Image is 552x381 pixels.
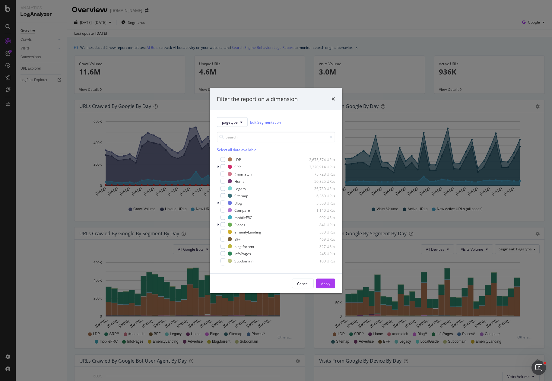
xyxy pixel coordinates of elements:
div: Filter the report on a dimension [217,95,298,103]
div: Blog [234,200,242,205]
div: #nomatch [234,171,252,176]
input: Search [217,132,335,142]
div: 100 URLs [306,258,335,263]
div: 841 URLs [306,222,335,227]
div: mobileFRC [234,215,252,220]
div: BFF [234,237,240,242]
div: Subdomain [234,258,253,263]
div: 530 URLs [306,229,335,234]
div: 469 URLs [306,237,335,242]
button: pagetype [217,117,248,127]
div: 245 URLs [306,251,335,256]
div: Compare [234,208,250,213]
div: 1,140 URLs [306,208,335,213]
button: Cancel [292,279,314,288]
div: Legacy [234,186,246,191]
button: Apply [316,279,335,288]
div: Apply [321,281,330,286]
div: 75,728 URLs [306,171,335,176]
div: 992 URLs [306,215,335,220]
div: amenityLanding [234,229,261,234]
div: 6,360 URLs [306,193,335,198]
div: InfoPages [234,251,251,256]
div: LDP [234,157,241,162]
div: Places [234,222,245,227]
div: 2,675,574 URLs [306,157,335,162]
div: SRP [234,164,241,169]
div: LocalGuide [234,265,253,271]
div: 50,825 URLs [306,179,335,184]
div: blog.forrent [234,244,254,249]
div: 327 URLs [306,244,335,249]
div: Cancel [297,281,309,286]
iframe: Intercom live chat [531,360,546,375]
div: 2,320,914 URLs [306,164,335,169]
div: Home [234,179,245,184]
div: times [332,95,335,103]
a: Edit Segmentation [250,119,281,125]
div: 5,558 URLs [306,200,335,205]
span: pagetype [222,119,238,125]
div: Sitemap [234,193,248,198]
div: modal [210,88,342,293]
div: Select all data available [217,147,335,152]
div: 8 URLs [306,265,335,271]
div: 36,730 URLs [306,186,335,191]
